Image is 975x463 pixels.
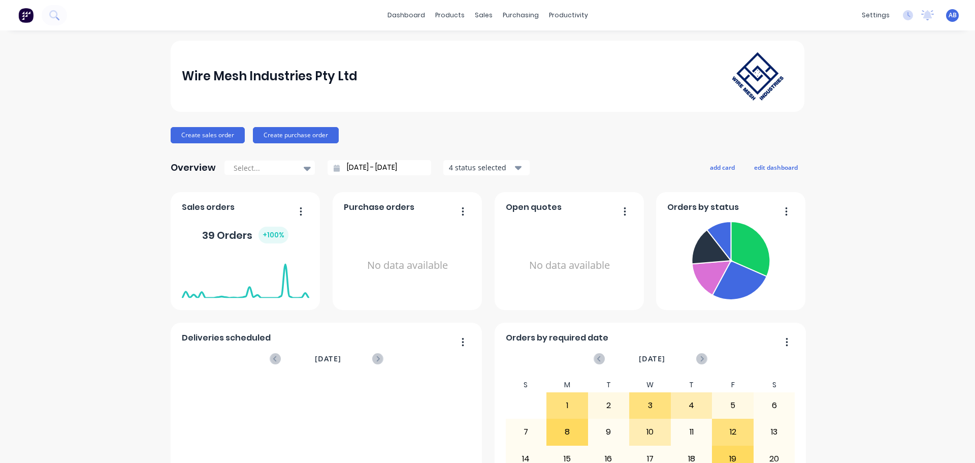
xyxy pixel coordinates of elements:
div: 8 [547,419,588,445]
span: [DATE] [315,353,341,364]
button: Create sales order [171,127,245,143]
div: W [629,378,671,392]
span: [DATE] [639,353,665,364]
div: productivity [544,8,593,23]
span: Orders by required date [506,332,608,344]
div: sales [470,8,498,23]
div: 3 [630,393,670,418]
span: AB [949,11,957,20]
div: 1 [547,393,588,418]
img: Factory [18,8,34,23]
span: Open quotes [506,201,562,213]
div: 9 [589,419,629,445]
div: No data available [344,218,471,314]
div: 5 [712,393,753,418]
div: 12 [712,419,753,445]
button: edit dashboard [747,161,804,174]
div: S [754,378,795,392]
div: 6 [754,393,795,418]
span: Sales orders [182,201,235,213]
div: No data available [506,218,633,314]
div: S [505,378,547,392]
span: Purchase orders [344,201,414,213]
div: settings [857,8,895,23]
div: + 100 % [258,227,288,243]
div: T [588,378,630,392]
button: 4 status selected [443,160,530,175]
div: 7 [506,419,546,445]
div: 2 [589,393,629,418]
div: 11 [671,419,712,445]
button: add card [703,161,741,174]
div: Overview [171,158,216,178]
div: F [712,378,754,392]
div: Wire Mesh Industries Pty Ltd [182,66,357,86]
button: Create purchase order [253,127,339,143]
div: products [430,8,470,23]
div: 4 status selected [449,162,513,173]
a: dashboard [382,8,430,23]
img: Wire Mesh Industries Pty Ltd [722,42,793,110]
div: 39 Orders [202,227,288,243]
div: 13 [754,419,795,445]
div: 10 [630,419,670,445]
div: 4 [671,393,712,418]
div: M [546,378,588,392]
div: purchasing [498,8,544,23]
span: Orders by status [667,201,739,213]
div: T [671,378,712,392]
